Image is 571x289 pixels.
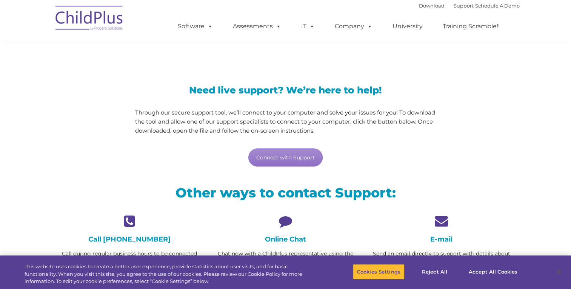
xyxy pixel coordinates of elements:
button: Accept All Cookies [465,264,522,280]
p: Send an email directly to support with details about the issue you’re experiencing. [369,249,514,268]
img: ChildPlus by Procare Solutions [52,0,127,38]
a: Connect with Support [248,148,323,167]
a: Support [454,3,474,9]
a: Training Scramble!! [435,19,507,34]
button: Cookies Settings [353,264,405,280]
p: Through our secure support tool, we’ll connect to your computer and solve your issues for you! To... [135,108,436,135]
button: Close [551,263,567,280]
h2: Other ways to contact Support: [57,184,514,201]
a: Download [419,3,445,9]
p: Call during regular business hours to be connected with a friendly support representative. [57,249,202,268]
div: This website uses cookies to create a better user experience, provide statistics about user visit... [25,263,314,285]
a: Schedule A Demo [475,3,520,9]
a: Company [327,19,380,34]
a: University [385,19,430,34]
a: Software [170,19,220,34]
p: Chat now with a ChildPlus representative using the green chat app at the bottom of your browser! [213,249,358,268]
button: Reject All [411,264,458,280]
h3: Need live support? We’re here to help! [135,86,436,95]
h4: E-mail [369,235,514,243]
a: Assessments [225,19,289,34]
h4: Online Chat [213,235,358,243]
font: | [419,3,520,9]
a: IT [294,19,322,34]
h4: Call [PHONE_NUMBER] [57,235,202,243]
